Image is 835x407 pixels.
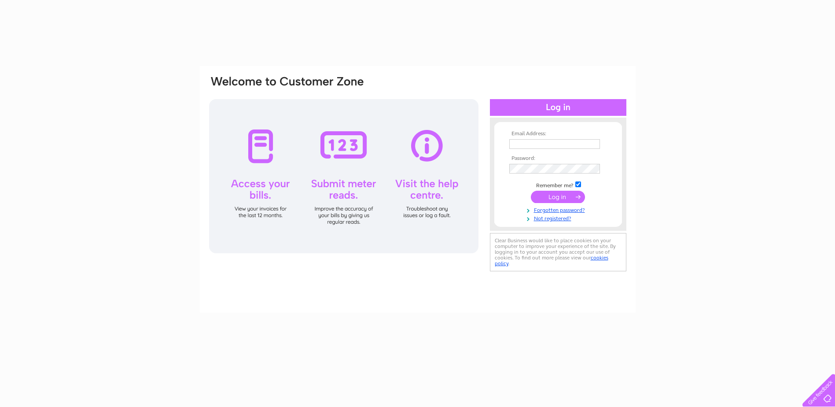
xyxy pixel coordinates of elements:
[490,233,626,271] div: Clear Business would like to place cookies on your computer to improve your experience of the sit...
[509,205,609,214] a: Forgotten password?
[507,180,609,189] td: Remember me?
[509,214,609,222] a: Not registered?
[495,255,608,266] a: cookies policy
[507,155,609,162] th: Password:
[507,131,609,137] th: Email Address:
[531,191,585,203] input: Submit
